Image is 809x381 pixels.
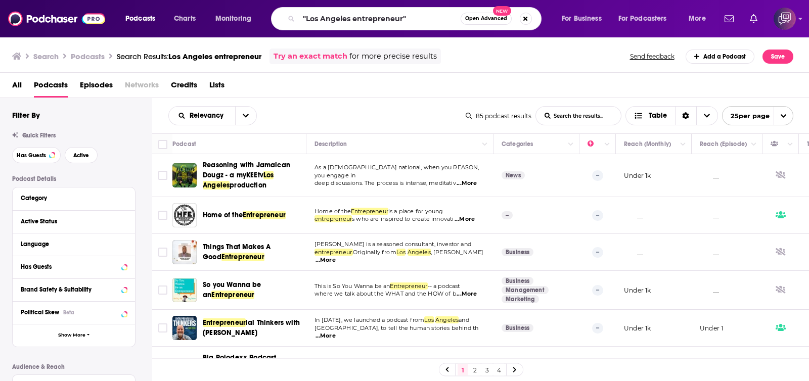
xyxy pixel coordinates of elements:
p: Audience & Reach [12,363,136,370]
p: -- [592,247,603,257]
img: User Profile [774,8,796,30]
button: Active Status [21,215,127,227]
div: Description [314,138,347,150]
p: __ [624,248,643,257]
button: Open AdvancedNew [461,13,512,25]
p: __ [700,211,719,220]
button: open menu [612,11,682,27]
span: Quick Filters [22,132,56,139]
span: Angeles [203,181,230,189]
span: Reasoning with Jamaican Dougz - a myKEEtv [203,161,290,179]
a: Management [502,286,549,294]
span: Originally from [353,249,396,256]
span: is a place for young [388,208,443,215]
button: open menu [208,11,264,27]
div: Has Guests [21,263,118,270]
span: Relevancy [190,112,227,119]
span: Entrepreneur [243,211,286,219]
p: Under 1 [700,324,723,332]
div: Reach (Episode) [700,138,747,150]
p: Podcast Details [12,175,136,182]
button: Column Actions [601,138,613,151]
div: Categories [502,138,533,150]
span: Active [73,153,89,158]
span: -- a podcast [428,282,460,290]
span: Open Advanced [465,16,507,21]
div: Category [21,195,120,202]
span: s who are inspired to create innovati [352,215,454,222]
span: ...More [455,215,475,223]
span: In [DATE], we launched a podcast from [314,316,424,323]
span: Podcasts [34,77,68,98]
a: Things That Makes A Good Entrepreneur [172,240,197,264]
a: 3 [482,364,492,376]
button: open menu [555,11,614,27]
p: __ [700,286,719,295]
button: Column Actions [565,138,577,151]
a: Reasoning with Jamaican Dougz - a myKEEtvLosAngelesproduction [203,160,303,190]
span: Entrepreneur [203,318,246,327]
div: Reach (Monthly) [624,138,671,150]
button: Choose View [625,106,718,125]
span: [GEOGRAPHIC_DATA], to tell the human stories behind th [314,324,478,331]
span: Logged in as corioliscompany [774,8,796,30]
span: and [459,316,469,323]
span: More [689,12,706,26]
span: Los [424,316,434,323]
span: Credits [171,77,197,98]
span: Los Angeles entrepreneur [168,52,261,61]
div: Podcast [172,138,196,150]
span: Los [396,249,406,256]
span: , [PERSON_NAME] [431,249,484,256]
span: Things That Makes A Good [203,243,271,261]
span: Entrepreneur [221,253,264,261]
span: entrepreneur [314,215,352,222]
a: News [502,171,525,179]
a: So you Wanna be anEntrepreneur [203,280,303,300]
button: Column Actions [784,138,796,151]
a: Lists [209,77,224,98]
h2: Filter By [12,110,40,120]
input: Search podcasts, credits, & more... [299,11,461,27]
button: open menu [169,112,235,119]
a: So you Wanna be an Entrepreneur [172,278,197,302]
a: Podchaser - Follow, Share and Rate Podcasts [8,9,105,28]
span: where we talk about the WHAT and the HOW of b [314,290,456,297]
button: open menu [722,106,793,125]
span: entrepreneur. [314,249,353,256]
a: Try an exact match [274,51,347,62]
span: ...More [316,256,336,264]
span: For Business [562,12,602,26]
button: Column Actions [748,138,760,151]
span: Entrepreneur [211,291,254,299]
button: Column Actions [677,138,689,151]
span: ial Thinkers with [PERSON_NAME] [203,318,300,337]
a: 2 [470,364,480,376]
span: deep discussions. The process is intense, meditativ [314,179,456,186]
button: Active [65,147,98,163]
a: Business [502,324,533,332]
span: Los [263,171,274,179]
span: production [230,181,266,189]
img: Home of the Entrepreneur [172,203,197,227]
span: So you Wanna be an [203,280,261,299]
p: -- [592,285,603,295]
button: Political SkewBeta [21,306,127,318]
h3: Search [33,52,59,61]
a: Brand Safety & Suitability [21,283,127,296]
div: Beta [63,309,74,316]
a: Episodes [80,77,113,98]
span: Monitoring [215,12,251,26]
span: Home of the [203,211,243,219]
a: Home of theEntrepreneur [203,210,286,220]
button: Show More [13,324,135,347]
p: Under 1k [624,286,651,295]
span: Networks [125,77,159,98]
p: -- [592,210,603,220]
p: __ [700,248,719,257]
p: Under 1k [624,324,651,332]
span: Toggle select row [158,248,167,257]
